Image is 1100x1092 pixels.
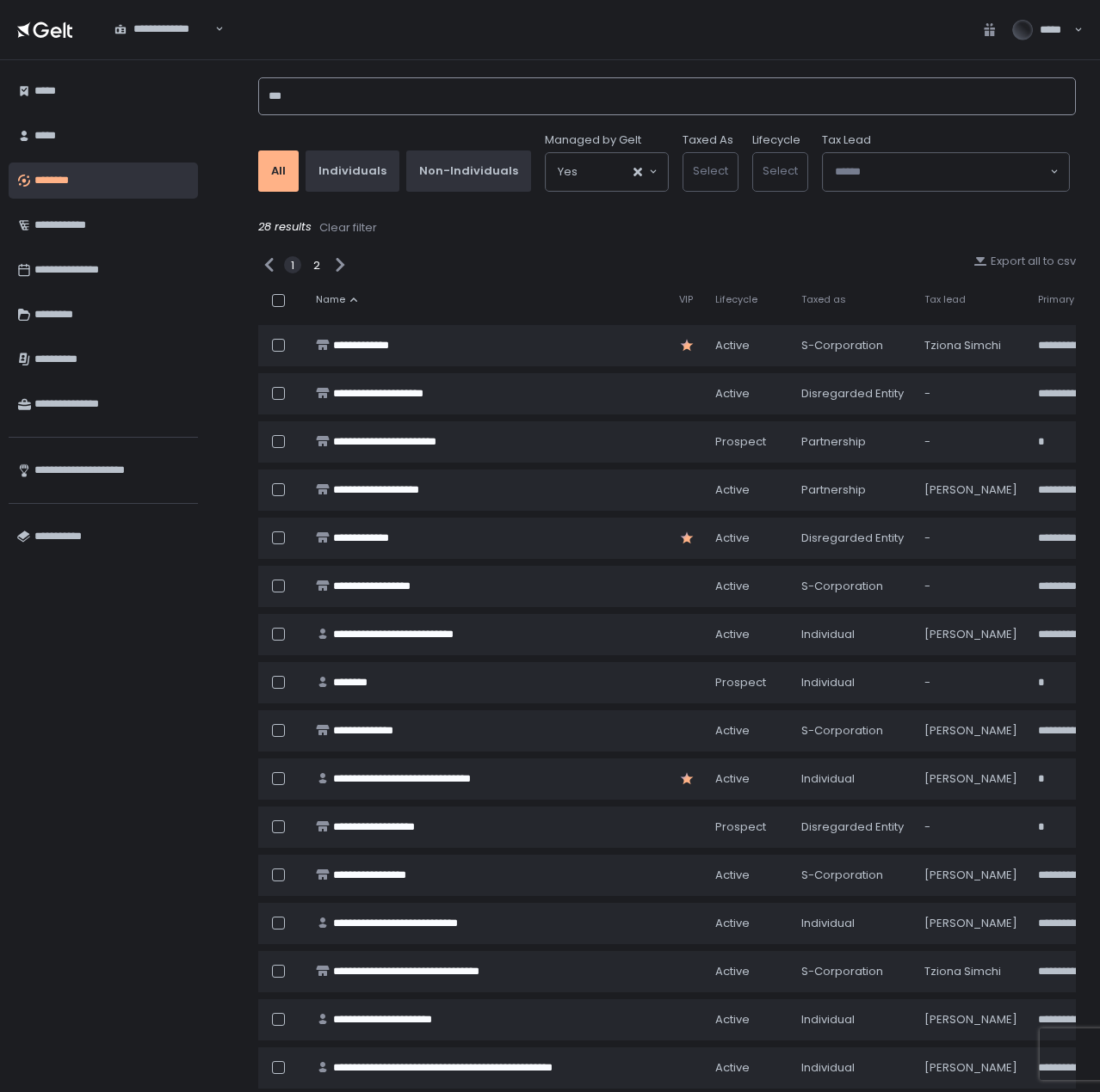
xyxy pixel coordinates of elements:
[715,627,750,642] span: active
[318,163,386,179] div: Individuals
[924,531,1017,546] div: -
[924,723,1017,739] div: [PERSON_NAME]
[801,531,904,546] div: Disregarded Entity
[801,916,904,931] div: Individual
[715,293,757,306] span: Lifecycle
[924,293,966,306] span: Tax lead
[715,916,750,931] span: active
[271,163,286,179] div: All
[924,771,1017,787] div: [PERSON_NAME]
[316,293,345,306] span: Name
[114,37,213,54] input: Search for option
[924,1012,1017,1028] div: [PERSON_NAME]
[924,675,1017,690] div: -
[715,579,750,594] span: active
[308,256,325,273] div: 2
[801,434,904,450] div: Partnership
[801,1012,904,1028] div: Individual
[801,1060,904,1076] div: Individual
[693,163,728,179] span: Select
[924,579,1017,594] div: -
[801,386,904,402] div: Disregarded Entity
[752,132,800,148] label: Lifecycle
[924,916,1017,931] div: [PERSON_NAME]
[924,434,1017,450] div: -
[801,338,904,353] div: S-Corporation
[822,132,871,148] span: Tax Lead
[801,627,904,642] div: Individual
[801,579,904,594] div: S-Corporation
[683,132,733,148] label: Taxed As
[924,627,1017,642] div: [PERSON_NAME]
[924,482,1017,498] div: [PERSON_NAME]
[103,12,224,47] div: Search for option
[715,964,750,979] span: active
[578,163,632,181] input: Search for option
[801,771,904,787] div: Individual
[546,153,668,191] div: Search for option
[924,386,1017,402] div: -
[258,219,1076,236] div: 28 results
[306,150,399,192] button: Individuals
[715,434,766,450] span: prospect
[924,1060,1017,1076] div: [PERSON_NAME]
[258,150,299,192] button: All
[419,163,518,179] div: Non-Individuals
[823,153,1069,191] div: Search for option
[835,163,1048,181] input: Search for option
[763,163,798,179] span: Select
[801,723,904,739] div: S-Corporation
[284,256,301,273] div: 1
[545,132,641,148] span: Managed by Gelt
[319,220,377,236] div: Clear filter
[924,964,1017,979] div: Tziona Simchi
[715,531,750,546] span: active
[801,293,846,306] span: Taxed as
[715,675,766,690] span: prospect
[924,338,1017,353] div: Tziona Simchi
[715,482,750,498] span: active
[406,150,531,192] button: Non-Individuals
[924,819,1017,835] div: -
[924,868,1017,883] div: [PERSON_NAME]
[715,771,750,787] span: active
[715,723,750,739] span: active
[715,338,750,353] span: active
[633,168,642,176] button: Clear Selected
[801,819,904,835] div: Disregarded Entity
[715,386,750,402] span: active
[801,482,904,498] div: Partnership
[715,819,766,835] span: prospect
[715,1012,750,1028] span: active
[558,163,578,181] span: Yes
[679,293,693,306] span: VIP
[715,868,750,883] span: active
[801,675,904,690] div: Individual
[801,868,904,883] div: S-Corporation
[973,254,1076,269] button: Export all to csv
[318,219,378,236] button: Clear filter
[801,964,904,979] div: S-Corporation
[715,1060,750,1076] span: active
